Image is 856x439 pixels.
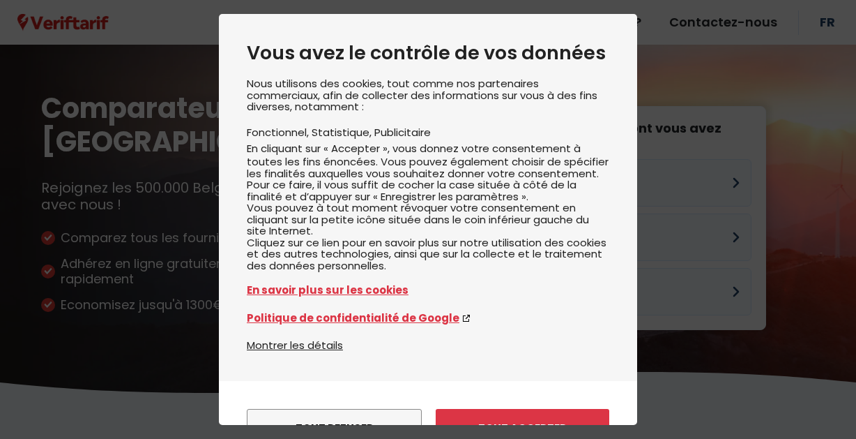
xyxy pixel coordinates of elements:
li: Publicitaire [374,125,431,140]
button: Montrer les détails [247,337,343,353]
div: Nous utilisons des cookies, tout comme nos partenaires commerciaux, afin de collecter des informa... [247,78,609,337]
a: Politique de confidentialité de Google [247,310,609,326]
li: Fonctionnel [247,125,312,140]
li: Statistique [312,125,374,140]
h2: Vous avez le contrôle de vos données [247,42,609,64]
a: En savoir plus sur les cookies [247,282,609,298]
